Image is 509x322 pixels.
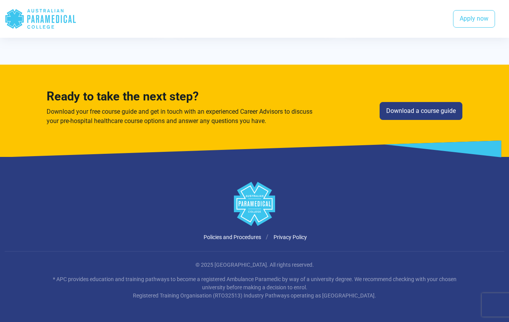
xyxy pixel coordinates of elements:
[42,261,467,269] p: © 2025 [GEOGRAPHIC_DATA]. All rights reserved.
[42,275,467,300] p: * APC provides education and training pathways to become a registered Ambulance Paramedic by way ...
[5,6,77,32] div: Australian Paramedical College
[204,234,261,240] a: Policies and Procedures
[274,234,307,240] a: Privacy Policy
[380,102,462,120] a: Download a course guide
[47,90,321,104] h3: Ready to take the next step?
[453,10,495,28] a: Apply now
[47,107,321,126] p: Download your free course guide and get in touch with an experienced Career Advisors to discuss y...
